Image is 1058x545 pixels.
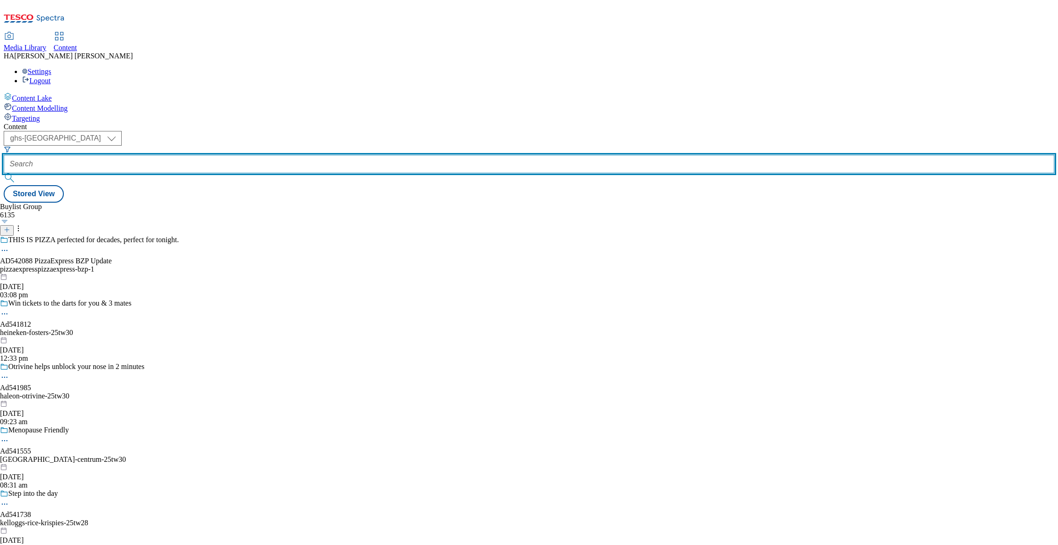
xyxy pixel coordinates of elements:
[4,123,1054,131] div: Content
[4,146,11,153] svg: Search Filters
[4,52,14,60] span: HA
[4,44,46,51] span: Media Library
[54,44,77,51] span: Content
[22,77,51,85] a: Logout
[8,299,131,307] div: Win tickets to the darts for you & 3 mates
[12,104,68,112] span: Content Modelling
[8,489,58,498] div: Step into the day
[4,33,46,52] a: Media Library
[4,113,1054,123] a: Targeting
[12,94,52,102] span: Content Lake
[4,92,1054,102] a: Content Lake
[12,114,40,122] span: Targeting
[14,52,133,60] span: [PERSON_NAME] [PERSON_NAME]
[8,363,144,371] div: Otrivine helps unblock your nose in 2 minutes
[4,155,1054,173] input: Search
[8,426,69,434] div: Menopause Friendly
[22,68,51,75] a: Settings
[8,236,179,244] div: THIS IS PIZZA perfected for decades, perfect for tonight.
[4,185,64,203] button: Stored View
[4,102,1054,113] a: Content Modelling
[54,33,77,52] a: Content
